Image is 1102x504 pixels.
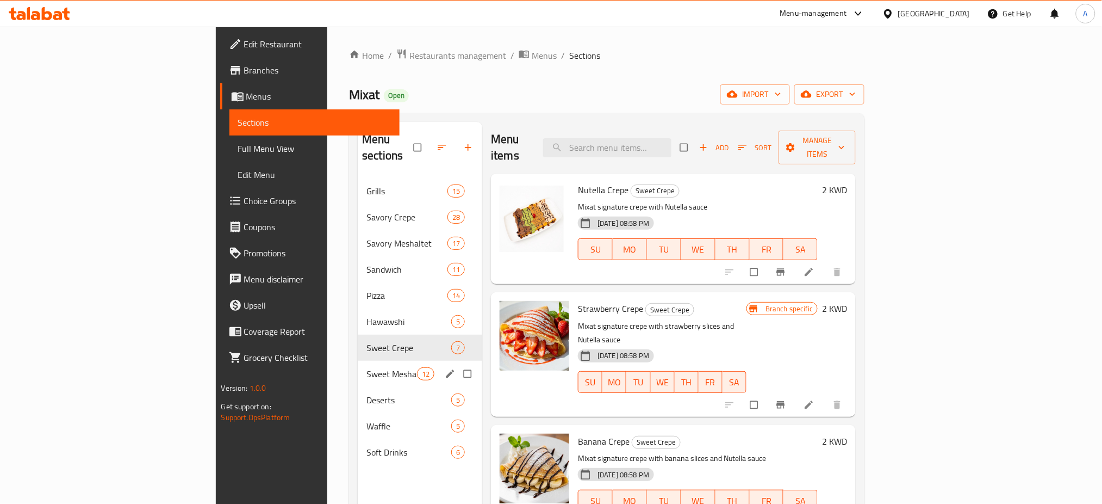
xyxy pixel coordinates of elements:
[769,260,795,284] button: Branch-specific-item
[500,182,569,252] img: Nutella Crepe
[583,242,608,257] span: SU
[578,433,630,450] span: Banana Crepe
[358,204,482,230] div: Savory Crepe28
[452,395,464,405] span: 5
[220,214,400,240] a: Coupons
[583,374,598,390] span: SU
[418,369,434,379] span: 12
[220,345,400,371] a: Grocery Checklist
[578,452,818,465] p: Mixat signature crepe with banana slices and Nutella sauce
[430,136,456,159] span: Sort sections
[358,387,482,413] div: Deserts5
[822,182,847,198] h6: 2 KWD
[244,247,391,260] span: Promotions
[448,212,464,223] span: 28
[681,238,715,260] button: WE
[250,381,266,395] span: 1.0.0
[366,263,447,276] span: Sandwich
[366,289,447,302] span: Pizza
[451,394,465,407] div: items
[349,48,864,63] nav: breadcrumb
[645,303,694,316] div: Sweet Crepe
[738,142,771,154] span: Sort
[500,434,569,503] img: Banana Crepe
[532,49,557,62] span: Menus
[396,48,506,63] a: Restaurants management
[244,64,391,77] span: Branches
[804,399,817,410] a: Edit menu item
[220,31,400,57] a: Edit Restaurant
[613,238,647,260] button: MO
[229,136,400,162] a: Full Menu View
[569,49,600,62] span: Sections
[358,413,482,439] div: Waffle5
[447,185,465,198] div: items
[448,186,464,196] span: 15
[723,371,746,393] button: SA
[244,194,391,207] span: Choice Groups
[543,138,671,157] input: search
[578,300,643,317] span: Strawberry Crepe
[898,8,970,20] div: [GEOGRAPHIC_DATA]
[244,299,391,312] span: Upsell
[696,139,731,156] span: Add item
[366,237,447,250] span: Savory Meshaltet
[358,282,482,309] div: Pizza14
[238,116,391,129] span: Sections
[783,238,818,260] button: SA
[417,367,434,380] div: items
[703,374,718,390] span: FR
[220,318,400,345] a: Coverage Report
[761,304,817,314] span: Branch specific
[220,292,400,318] a: Upsell
[647,238,681,260] button: TU
[229,109,400,136] a: Sections
[804,267,817,278] a: Edit menu item
[715,238,750,260] button: TH
[366,420,451,433] span: Waffle
[366,394,451,407] div: Deserts
[632,436,681,449] div: Sweet Crepe
[366,341,451,354] span: Sweet Crepe
[366,211,447,224] span: Savory Crepe
[447,211,465,224] div: items
[358,256,482,282] div: Sandwich11
[780,7,847,20] div: Menu-management
[720,84,790,105] button: import
[736,139,774,156] button: Sort
[788,242,813,257] span: SA
[244,351,391,364] span: Grocery Checklist
[451,341,465,354] div: items
[366,315,451,328] div: Hawawshi
[578,238,613,260] button: SU
[229,162,400,188] a: Edit Menu
[451,446,465,459] div: items
[794,84,864,105] button: export
[1084,8,1088,20] span: A
[578,182,628,198] span: Nutella Crepe
[510,49,514,62] li: /
[358,335,482,361] div: Sweet Crepe7
[238,168,391,181] span: Edit Menu
[674,137,696,158] span: Select section
[452,421,464,432] span: 5
[561,49,565,62] li: /
[366,446,451,459] span: Soft Drinks
[448,265,464,275] span: 11
[825,393,851,417] button: delete
[366,367,417,380] span: Sweet Meshaltet
[779,131,856,164] button: Manage items
[696,139,731,156] button: Add
[244,38,391,51] span: Edit Restaurant
[578,371,602,393] button: SU
[617,242,643,257] span: MO
[686,242,711,257] span: WE
[729,88,781,101] span: import
[409,49,506,62] span: Restaurants management
[244,220,391,233] span: Coupons
[631,185,679,197] span: Sweet Crepe
[646,304,694,316] span: Sweet Crepe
